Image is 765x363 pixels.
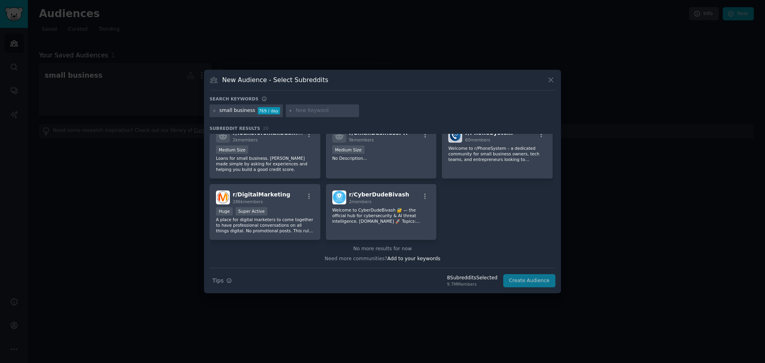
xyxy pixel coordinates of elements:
[210,126,260,131] span: Subreddit Results
[212,277,224,285] span: Tips
[210,274,235,288] button: Tips
[349,137,374,142] span: 9k members
[448,145,546,162] p: Welcome to r/PhoneSystem – a dedicated community for small business owners, tech teams, and entre...
[235,207,268,216] div: Super Active
[296,107,356,114] input: New Keyword
[465,137,490,142] span: 60 members
[332,190,346,204] img: CyberDudeBivash
[216,217,314,233] p: A place for digital marketers to come together to have professional conversations on all things d...
[233,191,290,198] span: r/ DigitalMarketing
[233,137,258,142] span: 2k members
[210,245,555,253] div: No more results for now
[349,199,372,204] span: 2 members
[216,190,230,204] img: DigitalMarketing
[210,96,259,102] h3: Search keywords
[387,256,440,261] span: Add to your keywords
[210,253,555,263] div: Need more communities?
[263,126,269,131] span: 20
[216,207,233,216] div: Huge
[220,107,255,114] div: small business
[332,145,365,154] div: Medium Size
[332,207,430,224] p: Welcome to CyberDudeBivash 🔐 — the official hub for cybersecurity & AI threat intelligence. [DOMA...
[222,76,328,84] h3: New Audience - Select Subreddits
[216,145,248,154] div: Medium Size
[349,191,409,198] span: r/ CyberDudeBivash
[448,129,462,143] img: PhoneSystem
[258,107,280,114] div: 769 / day
[447,275,498,282] div: 8 Subreddit s Selected
[233,199,263,204] span: 286k members
[332,155,430,161] p: No Description...
[447,281,498,287] div: 9.7M Members
[216,155,314,172] p: Loans for small business. [PERSON_NAME] made simple by asking for experiences and helping you bui...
